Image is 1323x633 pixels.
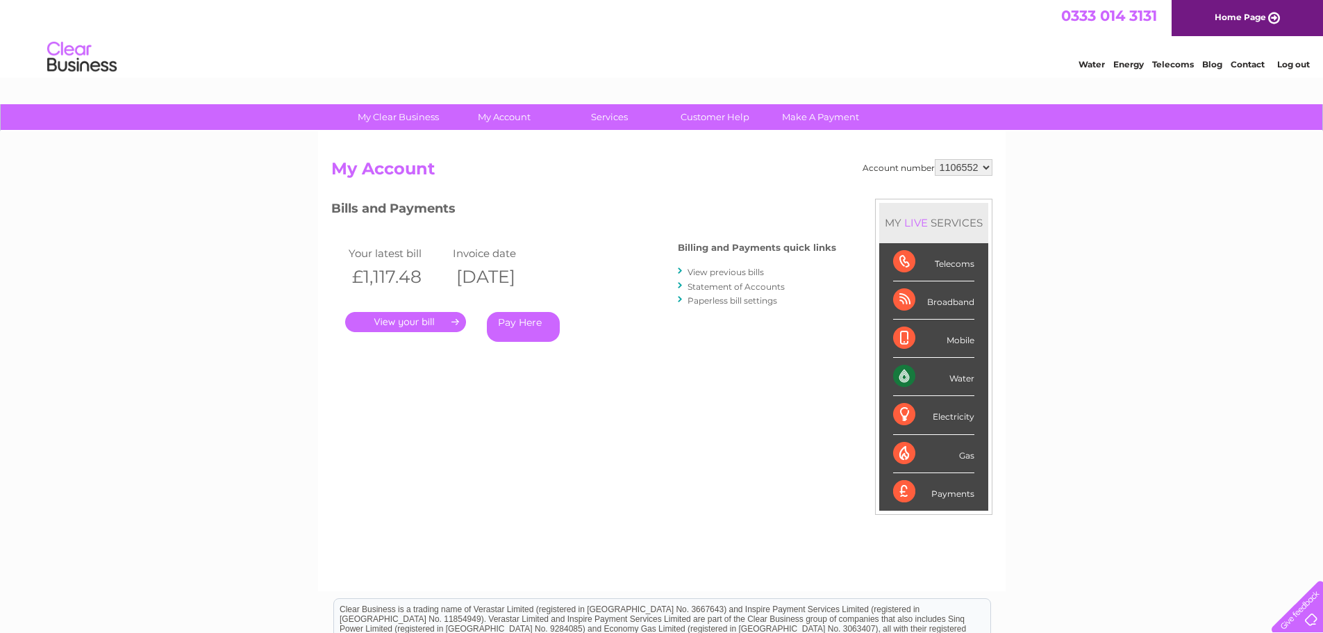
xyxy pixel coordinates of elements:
[763,104,878,130] a: Make A Payment
[1277,59,1310,69] a: Log out
[1231,59,1265,69] a: Contact
[449,263,554,291] th: [DATE]
[331,199,836,223] h3: Bills and Payments
[879,203,988,242] div: MY SERVICES
[688,267,764,277] a: View previous bills
[47,36,117,79] img: logo.png
[893,435,974,473] div: Gas
[341,104,456,130] a: My Clear Business
[658,104,772,130] a: Customer Help
[487,312,560,342] a: Pay Here
[901,216,931,229] div: LIVE
[893,473,974,511] div: Payments
[331,159,992,186] h2: My Account
[1152,59,1194,69] a: Telecoms
[893,396,974,434] div: Electricity
[345,263,449,291] th: £1,117.48
[893,358,974,396] div: Water
[552,104,667,130] a: Services
[893,281,974,320] div: Broadband
[863,159,992,176] div: Account number
[334,8,990,67] div: Clear Business is a trading name of Verastar Limited (registered in [GEOGRAPHIC_DATA] No. 3667643...
[447,104,561,130] a: My Account
[449,244,554,263] td: Invoice date
[688,281,785,292] a: Statement of Accounts
[688,295,777,306] a: Paperless bill settings
[893,320,974,358] div: Mobile
[1061,7,1157,24] a: 0333 014 3131
[893,243,974,281] div: Telecoms
[1202,59,1222,69] a: Blog
[678,242,836,253] h4: Billing and Payments quick links
[1113,59,1144,69] a: Energy
[1079,59,1105,69] a: Water
[345,244,449,263] td: Your latest bill
[345,312,466,332] a: .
